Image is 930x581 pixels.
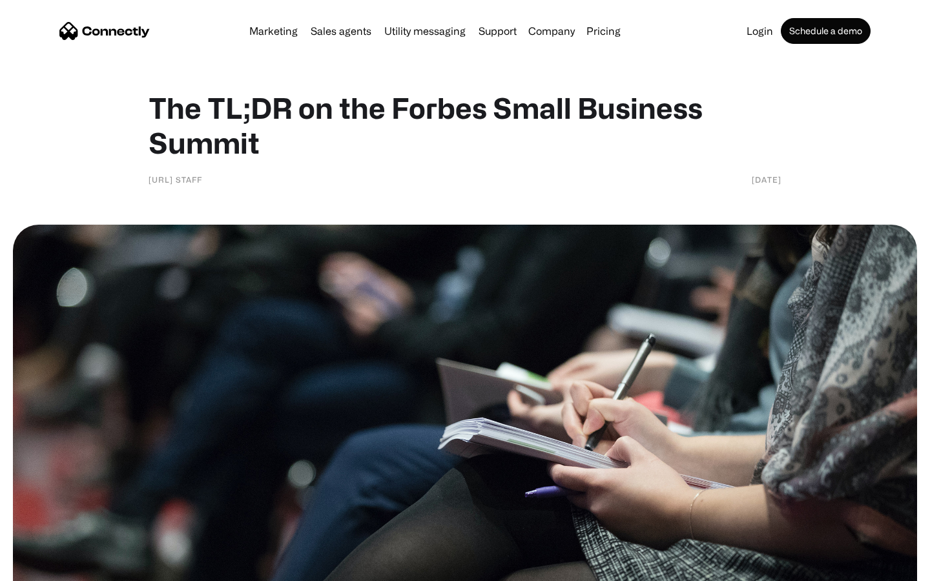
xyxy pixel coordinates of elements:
[149,90,781,160] h1: The TL;DR on the Forbes Small Business Summit
[752,173,781,186] div: [DATE]
[149,173,202,186] div: [URL] Staff
[581,26,626,36] a: Pricing
[244,26,303,36] a: Marketing
[741,26,778,36] a: Login
[379,26,471,36] a: Utility messaging
[305,26,377,36] a: Sales agents
[528,22,575,40] div: Company
[781,18,871,44] a: Schedule a demo
[473,26,522,36] a: Support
